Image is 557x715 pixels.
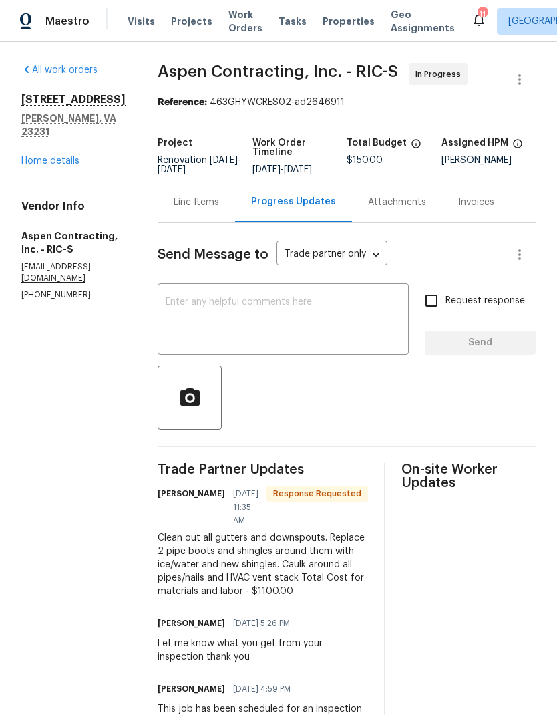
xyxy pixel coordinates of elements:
h5: Assigned HPM [441,138,508,148]
a: All work orders [21,65,98,75]
b: Reference: [158,98,207,107]
div: Let me know what you get from your inspection thank you [158,637,368,664]
h5: Work Order Timeline [252,138,347,157]
h4: Vendor Info [21,200,126,213]
span: Projects [171,15,212,28]
span: [DATE] [210,156,238,165]
span: Visits [128,15,155,28]
div: Progress Updates [251,195,336,208]
span: - [158,156,241,174]
span: Geo Assignments [391,8,455,35]
div: 11 [478,8,487,21]
span: [DATE] 4:59 PM [233,682,291,696]
div: Invoices [458,196,494,209]
span: [DATE] 5:26 PM [233,617,290,630]
span: Properties [323,15,375,28]
h6: [PERSON_NAME] [158,682,225,696]
div: [PERSON_NAME] [441,156,536,165]
a: Home details [21,156,79,166]
h5: Project [158,138,192,148]
h6: [PERSON_NAME] [158,487,225,500]
span: Renovation [158,156,241,174]
span: Send Message to [158,248,268,261]
div: Trade partner only [276,244,387,266]
span: On-site Worker Updates [401,463,536,490]
span: [DATE] [252,165,281,174]
div: Line Items [174,196,219,209]
span: Aspen Contracting, Inc. - RIC-S [158,63,398,80]
span: Trade Partner Updates [158,463,368,476]
span: [DATE] 11:35 AM [233,487,258,527]
span: Work Orders [228,8,262,35]
span: Maestro [45,15,89,28]
div: Clean out all gutters and downspouts. Replace 2 pipe boots and shingles around them with ice/wate... [158,531,368,598]
span: The hpm assigned to this work order. [512,138,523,156]
h6: [PERSON_NAME] [158,617,225,630]
span: Tasks [278,17,307,26]
span: Request response [445,294,525,308]
h5: Total Budget [347,138,407,148]
span: Response Requested [268,487,367,500]
span: $150.00 [347,156,383,165]
h5: Aspen Contracting, Inc. - RIC-S [21,229,126,256]
span: In Progress [415,67,466,81]
span: The total cost of line items that have been proposed by Opendoor. This sum includes line items th... [411,138,421,156]
span: [DATE] [284,165,312,174]
div: 463GHYWCRES02-ad2646911 [158,96,536,109]
div: Attachments [368,196,426,209]
span: - [252,165,312,174]
span: [DATE] [158,165,186,174]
